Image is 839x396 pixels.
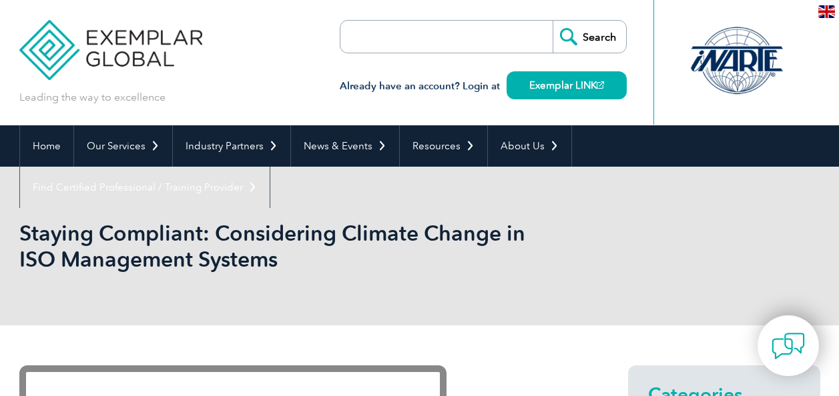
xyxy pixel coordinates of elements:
[74,125,172,167] a: Our Services
[20,125,73,167] a: Home
[19,90,166,105] p: Leading the way to excellence
[20,167,270,208] a: Find Certified Professional / Training Provider
[340,78,627,95] h3: Already have an account? Login at
[553,21,626,53] input: Search
[488,125,571,167] a: About Us
[772,329,805,363] img: contact-chat.png
[173,125,290,167] a: Industry Partners
[400,125,487,167] a: Resources
[507,71,627,99] a: Exemplar LINK
[291,125,399,167] a: News & Events
[818,5,835,18] img: en
[19,220,532,272] h1: Staying Compliant: Considering Climate Change in ISO Management Systems
[597,81,604,89] img: open_square.png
